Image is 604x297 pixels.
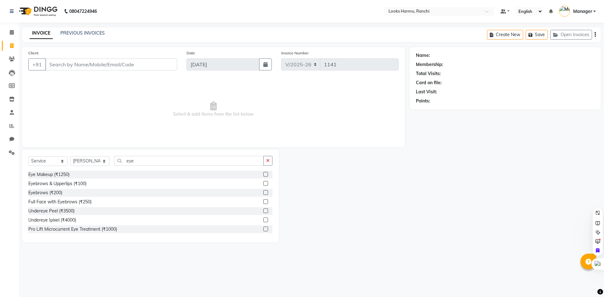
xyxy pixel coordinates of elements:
[28,190,62,196] div: Eyebrows (₹200)
[187,50,195,56] label: Date
[28,58,46,70] button: +91
[28,226,117,233] div: Pro Lift Microcurrent Eye Treatment (₹1000)
[28,171,70,178] div: Eye Makeup (₹1250)
[28,180,87,187] div: Eyebrows & Upperlips (₹100)
[60,30,105,36] a: PREVIOUS INVOICES
[416,70,441,77] div: Total Visits:
[281,50,309,56] label: Invoice Number
[416,89,437,95] div: Last Visit:
[45,58,177,70] input: Search by Name/Mobile/Email/Code
[416,98,430,104] div: Points:
[28,78,399,141] span: Select & add items from the list below
[114,156,264,166] input: Search or Scan
[526,30,548,40] button: Save
[573,8,592,15] span: Manager
[550,30,592,40] button: Open Invoices
[559,6,570,17] img: Manager
[416,80,442,86] div: Card on file:
[578,272,598,291] iframe: chat widget
[416,61,443,68] div: Membership:
[30,28,53,39] a: INVOICE
[28,50,38,56] label: Client
[16,3,59,20] img: logo
[28,217,76,223] div: Undereye Ipixel (₹4000)
[28,208,75,214] div: Undereye Peel (₹3500)
[69,3,97,20] b: 08047224946
[487,30,523,40] button: Create New
[416,52,430,59] div: Name:
[28,199,92,205] div: Full Face with Eyebrows (₹250)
